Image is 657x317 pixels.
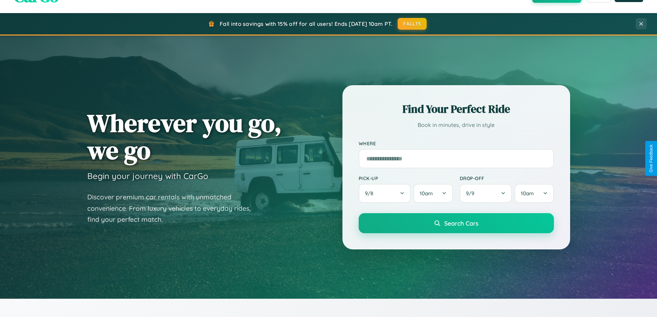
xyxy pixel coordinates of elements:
h2: Find Your Perfect Ride [359,101,554,117]
label: Pick-up [359,175,453,181]
span: 9 / 8 [365,190,377,197]
p: Discover premium car rentals with unmatched convenience. From luxury vehicles to everyday rides, ... [87,191,260,225]
p: Book in minutes, drive in style [359,120,554,130]
span: 10am [420,190,433,197]
button: Search Cars [359,213,554,233]
label: Where [359,140,554,146]
button: 9/9 [460,184,512,203]
button: 9/8 [359,184,411,203]
span: 9 / 9 [466,190,478,197]
div: Give Feedback [649,145,654,172]
button: FALL15 [398,18,427,30]
h3: Begin your journey with CarGo [87,171,208,181]
h1: Wherever you go, we go [87,109,282,164]
label: Drop-off [460,175,554,181]
span: Fall into savings with 15% off for all users! Ends [DATE] 10am PT. [220,20,392,27]
button: 10am [515,184,554,203]
span: 10am [521,190,534,197]
span: Search Cars [444,219,478,227]
button: 10am [414,184,452,203]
